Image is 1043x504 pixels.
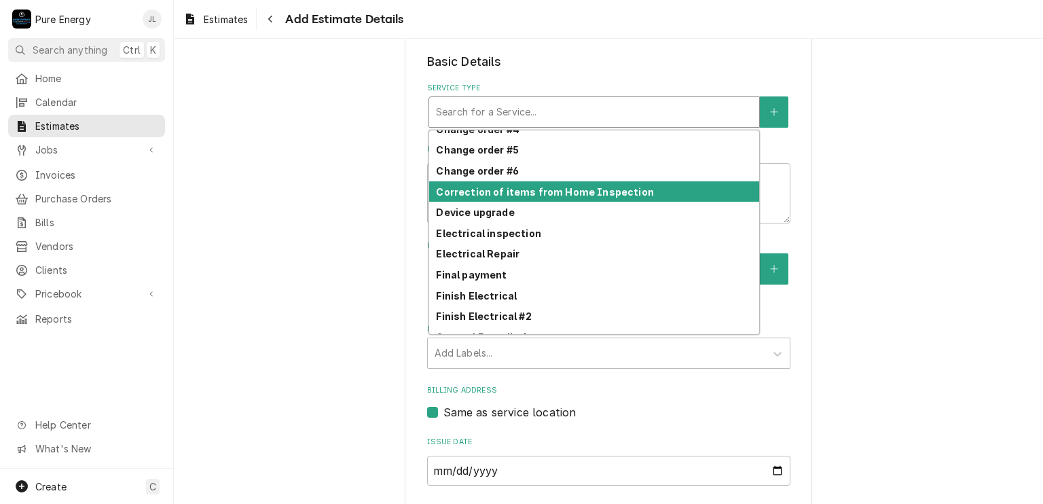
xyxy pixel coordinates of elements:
a: Bills [8,211,165,234]
span: Create [35,481,67,492]
a: Vendors [8,235,165,257]
a: Go to Pricebook [8,283,165,305]
label: Issue Date [427,437,790,448]
div: Service Type [427,83,790,127]
a: Clients [8,259,165,281]
div: Issue Date [427,437,790,485]
a: Calendar [8,91,165,113]
strong: Change order #6 [436,165,518,177]
a: Home [8,67,165,90]
span: Estimates [204,12,248,26]
span: Search anything [33,43,107,57]
strong: Final payment [436,269,507,281]
span: Add Estimate Details [281,10,403,29]
div: Billing Address [427,385,790,420]
span: Pricebook [35,287,138,301]
div: Equipment [427,240,790,308]
strong: Device upgrade [436,206,514,218]
div: Labels [427,324,790,368]
a: Estimates [8,115,165,137]
a: Estimates [178,8,253,31]
input: yyyy-mm-dd [427,456,790,486]
span: Clients [35,263,158,277]
label: Reason For Call [427,144,790,155]
button: Create New Equipment [760,253,788,285]
span: Home [35,71,158,86]
span: Help Center [35,418,157,432]
span: Vendors [35,239,158,253]
strong: General Installation [436,331,538,343]
strong: Electrical inspection [436,228,541,239]
span: Jobs [35,143,138,157]
strong: Change order #4 [436,124,519,135]
span: Purchase Orders [35,192,158,206]
strong: Change order #5 [436,144,518,156]
label: Service Type [427,83,790,94]
div: Pure Energy [35,12,91,26]
span: Reports [35,312,158,326]
a: Go to Jobs [8,139,165,161]
svg: Create New Service [770,107,778,117]
span: K [150,43,156,57]
div: P [12,10,31,29]
span: Ctrl [123,43,141,57]
a: Invoices [8,164,165,186]
a: Go to What's New [8,437,165,460]
strong: Electrical Repair [436,248,519,259]
span: Estimates [35,119,158,133]
span: What's New [35,442,157,456]
label: Billing Address [427,385,790,396]
button: Create New Service [760,96,788,128]
div: James Linnenkamp's Avatar [143,10,162,29]
span: Bills [35,215,158,230]
a: Reports [8,308,165,330]
a: Go to Help Center [8,414,165,436]
div: JL [143,10,162,29]
label: Labels [427,324,790,335]
span: C [149,480,156,494]
strong: Finish Electrical [436,290,517,302]
svg: Create New Equipment [770,264,778,274]
label: Same as service location [443,404,577,420]
div: Pure Energy's Avatar [12,10,31,29]
button: Search anythingCtrlK [8,38,165,62]
span: Calendar [35,95,158,109]
a: Purchase Orders [8,187,165,210]
legend: Basic Details [427,53,790,71]
strong: Finish Electrical #2 [436,310,531,322]
label: Equipment [427,240,790,251]
div: Reason For Call [427,144,790,223]
span: Invoices [35,168,158,182]
button: Navigate back [259,8,281,30]
strong: Correction of items from Home Inspection [436,186,653,198]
